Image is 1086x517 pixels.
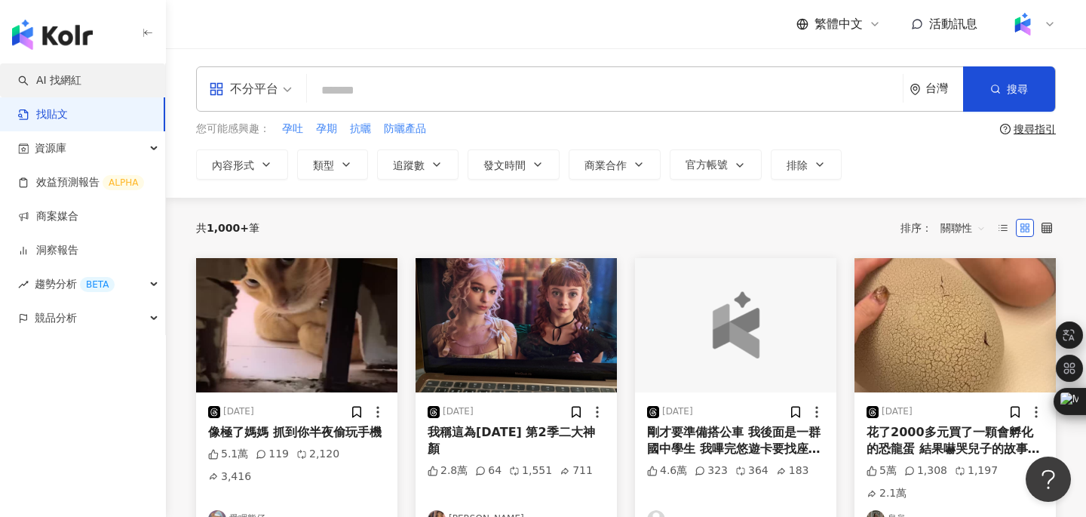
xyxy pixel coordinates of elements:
span: 追蹤數 [393,159,425,171]
span: 您可能感興趣： [196,122,270,137]
div: 64 [475,463,502,479]
button: 抗曬 [349,121,372,137]
button: 搜尋 [963,66,1055,112]
span: 抗曬 [350,122,371,137]
a: 效益預測報告ALPHA [18,175,144,190]
div: 119 [256,447,289,462]
img: post-image [854,258,1056,392]
img: Kolr%20app%20icon%20%281%29.png [1008,10,1037,38]
div: 搜尋指引 [1014,123,1056,135]
div: 1,308 [904,463,947,479]
span: 官方帳號 [686,158,728,171]
div: 花了2000多元買了一顆會孵化的恐龍蛋 結果嚇哭兒子的故事(嚇哭部分沒錄到） 只有媽媽一個人覺得有趣! BTW 2000多居然買到仿的😑賣家上面還標榜TOMY，結果根本不是，我也懶得退了 [867,424,1044,458]
div: 台灣 [925,82,963,95]
div: BETA [80,277,115,292]
div: [DATE] [443,405,474,418]
img: logo [12,20,93,50]
span: 繁體中文 [814,16,863,32]
div: 5萬 [867,463,897,479]
span: 搜尋 [1007,83,1028,95]
button: 排除 [771,149,842,180]
div: 我稱這為[DATE] 第2季二大神顏 [428,424,605,458]
button: 內容形式 [196,149,288,180]
div: 1,551 [509,463,552,479]
img: post-image [196,258,397,392]
span: 孕期 [316,122,337,137]
span: question-circle [1000,124,1011,134]
div: [DATE] [882,405,913,418]
span: 競品分析 [35,301,77,335]
div: 711 [560,463,593,479]
span: 孕吐 [282,122,303,137]
span: 商業合作 [584,159,627,171]
span: 內容形式 [212,159,254,171]
div: 排序： [900,216,994,240]
div: 像極了媽媽 抓到你半夜偷玩手機 [208,424,385,441]
button: 防曬產品 [383,121,427,137]
a: 商案媒合 [18,209,78,224]
a: 洞察報告 [18,243,78,258]
span: 趨勢分析 [35,267,115,301]
span: 資源庫 [35,131,66,165]
button: 發文時間 [468,149,560,180]
span: environment [910,84,921,95]
div: 183 [776,463,809,479]
button: 孕期 [315,121,338,137]
div: [DATE] [662,405,693,418]
div: 2.1萬 [867,486,907,501]
a: 找貼文 [18,107,68,122]
div: 4.6萬 [647,463,687,479]
button: 追蹤數 [377,149,459,180]
button: 官方帳號 [670,149,762,180]
div: 不分平台 [209,77,278,101]
div: 共 筆 [196,222,259,234]
div: 2.8萬 [428,463,468,479]
div: 剛才要準備搭公車 我後面是一群國中學生 我嗶完悠遊卡要找座位 後面的妹妹突然說找不到悠遊卡 身後的同學同時打開錢包大家在湊零錢 她就跟後面的好朋友說 沒事 你們先搭我走路去 後來他的好朋友們一起... [647,424,824,458]
span: appstore [209,82,224,97]
div: 1,197 [955,463,998,479]
button: 孕吐 [281,121,304,137]
div: 3,416 [208,469,251,485]
img: post-image [416,258,617,392]
span: 1,000+ [207,222,249,234]
span: 關聯性 [940,216,986,240]
div: 323 [695,463,728,479]
span: 活動訊息 [929,17,977,31]
span: 類型 [313,159,334,171]
div: 2,120 [296,447,339,462]
span: 防曬產品 [384,122,426,137]
span: 排除 [787,159,808,171]
iframe: Help Scout Beacon - Open [1026,457,1071,502]
img: logo [686,291,787,359]
button: 商業合作 [569,149,661,180]
div: 5.1萬 [208,447,248,462]
button: 類型 [297,149,368,180]
div: 364 [735,463,768,479]
div: [DATE] [223,405,254,418]
span: rise [18,279,29,290]
a: searchAI 找網紅 [18,73,81,88]
button: logo [635,258,836,392]
span: 發文時間 [483,159,526,171]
